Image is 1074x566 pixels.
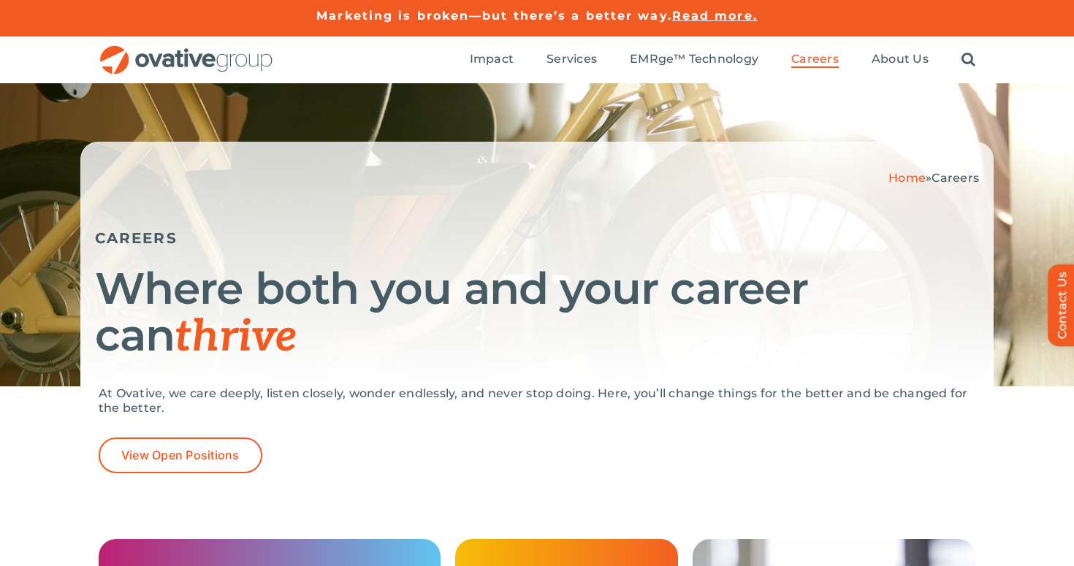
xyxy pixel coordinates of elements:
[672,9,758,23] a: Read more.
[888,171,979,185] span: »
[175,311,297,364] span: thrive
[888,171,926,185] a: Home
[630,52,758,68] a: EMRge™ Technology
[316,9,672,23] a: Marketing is broken—but there’s a better way.
[99,437,262,473] a: View Open Positions
[470,37,975,83] nav: Menu
[791,52,839,66] span: Careers
[99,386,975,416] p: At Ovative, we care deeply, listen closely, wonder endlessly, and never stop doing. Here, you’ll ...
[470,52,514,68] a: Impact
[872,52,929,68] a: About Us
[95,265,979,361] h1: Where both you and your career can
[961,52,975,68] a: Search
[99,44,274,58] a: OG_Full_horizontal_RGB
[872,52,929,66] span: About Us
[546,52,597,68] a: Services
[791,52,839,68] a: Careers
[95,229,979,247] h5: CAREERS
[932,171,979,185] span: Careers
[630,52,758,66] span: EMRge™ Technology
[546,52,597,66] span: Services
[470,52,514,66] span: Impact
[121,448,240,462] span: View Open Positions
